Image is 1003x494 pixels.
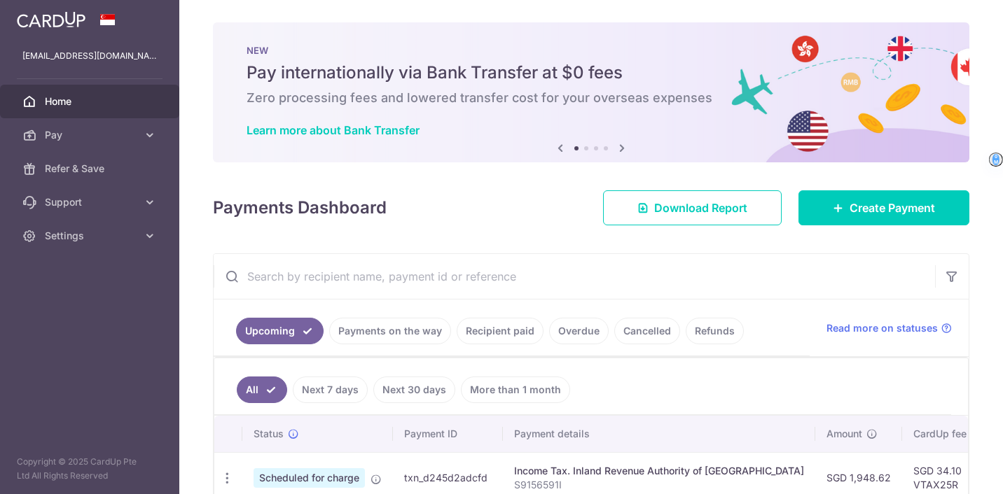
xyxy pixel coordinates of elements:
a: Learn more about Bank Transfer [247,123,420,137]
a: Cancelled [614,318,680,344]
a: Create Payment [798,190,969,225]
span: Refer & Save [45,162,137,176]
h6: Zero processing fees and lowered transfer cost for your overseas expenses [247,90,936,106]
a: Next 7 days [293,376,368,403]
span: Scheduled for charge [254,468,365,488]
th: Payment ID [393,416,503,452]
img: CardUp [17,11,85,28]
span: Create Payment [850,199,935,216]
span: Support [45,195,137,209]
p: [EMAIL_ADDRESS][DOMAIN_NAME] [22,49,157,63]
a: Download Report [603,190,782,225]
a: Upcoming [236,318,324,344]
span: CardUp fee [913,427,967,441]
h5: Pay internationally via Bank Transfer at $0 fees [247,62,936,84]
a: Refunds [686,318,744,344]
span: Download Report [654,199,747,216]
span: Status [254,427,284,441]
div: Income Tax. Inland Revenue Authority of [GEOGRAPHIC_DATA] [514,464,804,478]
h4: Payments Dashboard [213,195,387,220]
a: Read more on statuses [826,321,952,335]
a: More than 1 month [461,376,570,403]
span: Amount [826,427,862,441]
p: NEW [247,45,936,56]
a: All [237,376,287,403]
span: Read more on statuses [826,321,938,335]
span: Home [45,94,137,108]
a: Recipient paid [457,318,544,344]
p: S9156591I [514,478,804,492]
input: Search by recipient name, payment id or reference [214,254,935,299]
span: Settings [45,229,137,243]
img: Bank transfer banner [213,22,969,162]
a: Next 30 days [373,376,455,403]
th: Payment details [503,416,815,452]
span: Pay [45,128,137,142]
a: Overdue [549,318,609,344]
a: Payments on the way [329,318,451,344]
